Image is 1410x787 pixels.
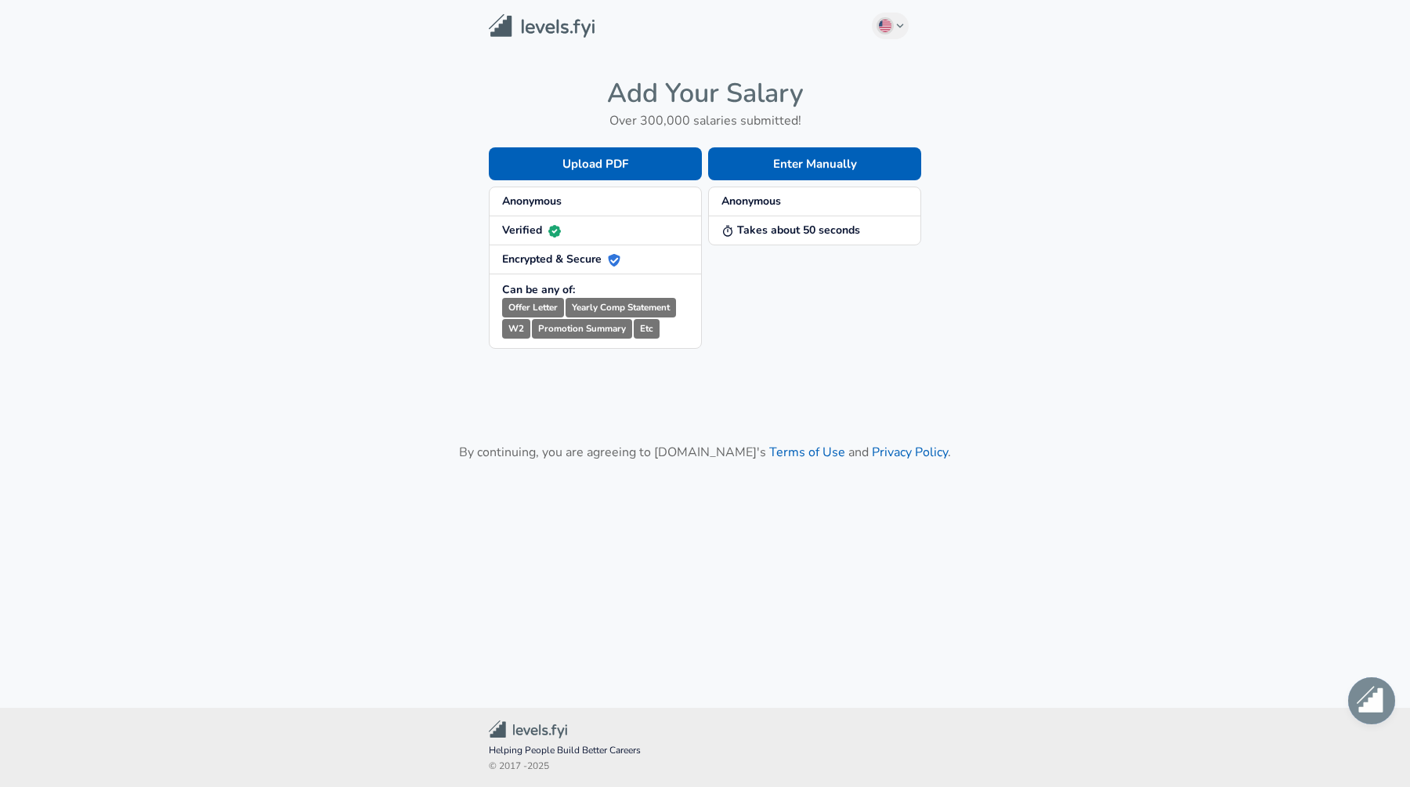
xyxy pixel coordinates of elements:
[721,194,781,209] strong: Anonymous
[708,147,921,180] button: Enter Manually
[634,319,660,339] small: Etc
[489,110,921,132] h6: Over 300,000 salaries submitted!
[489,147,702,180] button: Upload PDF
[502,252,620,267] strong: Encrypted & Secure
[489,743,921,759] span: Helping People Build Better Careers
[721,223,860,238] strong: Takes about 50 seconds
[879,20,891,32] img: English (US)
[489,759,921,774] span: © 2017 - 2025
[502,223,561,238] strong: Verified
[566,298,676,317] small: Yearly Comp Statement
[1348,677,1395,724] div: Open chat
[489,720,567,738] img: Levels.fyi Community
[502,194,562,209] strong: Anonymous
[502,298,564,317] small: Offer Letter
[502,282,575,297] strong: Can be any of:
[769,444,845,461] a: Terms of Use
[489,77,921,110] h4: Add Your Salary
[872,444,948,461] a: Privacy Policy
[532,319,632,339] small: Promotion Summary
[489,14,595,38] img: Levels.fyi
[872,13,909,39] button: English (US)
[502,319,530,339] small: W2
